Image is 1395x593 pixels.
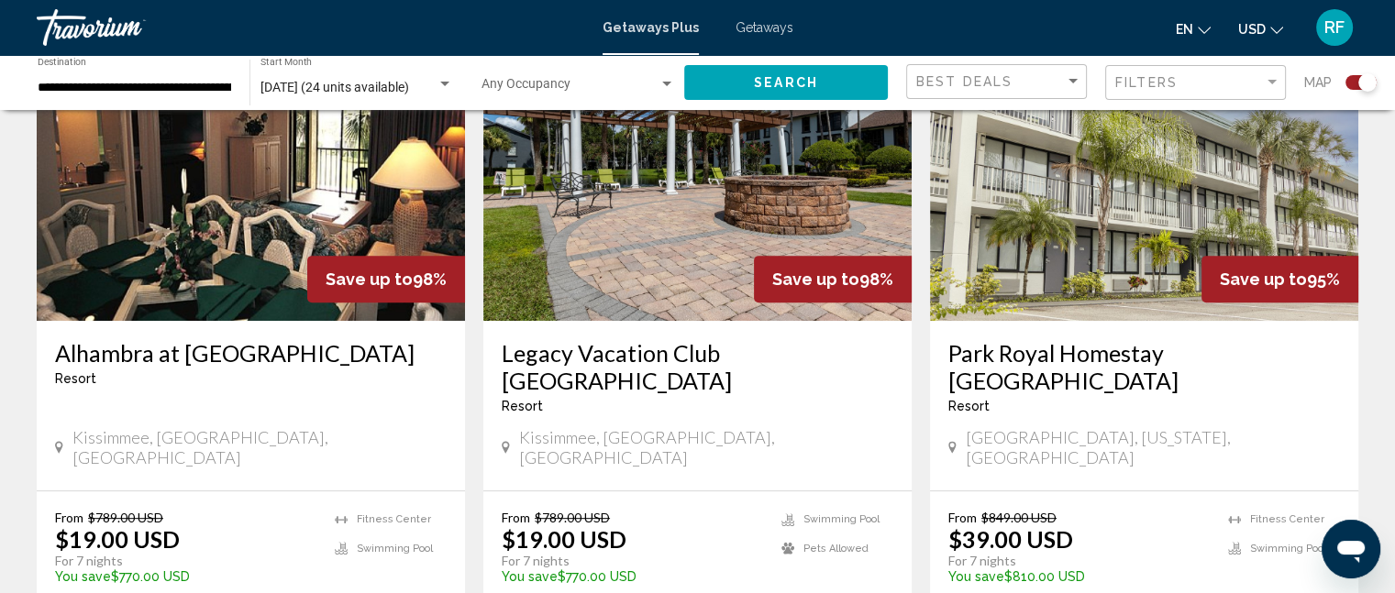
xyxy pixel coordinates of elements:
button: Filter [1105,64,1286,102]
span: From [55,510,83,525]
img: 8614E01X.jpg [483,27,912,321]
p: $770.00 USD [502,569,763,584]
span: Resort [948,399,990,413]
div: 98% [307,256,465,302]
button: Search [684,65,888,99]
span: Map [1304,70,1332,95]
span: You save [55,569,111,584]
a: Getaways Plus [603,20,699,35]
div: 95% [1201,256,1358,302]
a: Park Royal Homestay [GEOGRAPHIC_DATA] [948,339,1340,394]
a: Getaways [736,20,793,35]
span: Kissimmee, [GEOGRAPHIC_DATA], [GEOGRAPHIC_DATA] [72,427,447,467]
span: From [948,510,977,525]
span: Save up to [326,269,413,289]
p: $810.00 USD [948,569,1210,584]
span: Filters [1115,75,1178,90]
p: $39.00 USD [948,525,1073,553]
iframe: Button to launch messaging window [1322,520,1380,578]
span: Save up to [1220,269,1307,289]
span: [DATE] (24 units available) [260,80,409,94]
span: From [502,510,530,525]
span: Save up to [772,269,859,289]
span: Swimming Pool [1250,543,1326,555]
p: For 7 nights [948,553,1210,569]
mat-select: Sort by [916,74,1081,90]
span: Search [754,76,818,91]
span: Kissimmee, [GEOGRAPHIC_DATA], [GEOGRAPHIC_DATA] [519,427,893,467]
span: [GEOGRAPHIC_DATA], [US_STATE], [GEOGRAPHIC_DATA] [966,427,1340,467]
p: For 7 nights [502,553,763,569]
img: 4036I01X.jpg [37,27,465,321]
p: $19.00 USD [55,525,180,553]
span: Fitness Center [1250,513,1324,525]
button: Change currency [1238,16,1283,42]
span: USD [1238,22,1266,37]
p: $770.00 USD [55,569,316,584]
span: Fitness Center [357,513,431,525]
p: For 7 nights [55,553,316,569]
button: Change language [1176,16,1211,42]
img: DQ80E01X.jpg [930,27,1358,321]
span: RF [1324,18,1345,37]
span: $789.00 USD [535,510,610,525]
div: 98% [754,256,912,302]
span: Swimming Pool [803,513,880,525]
a: Alhambra at [GEOGRAPHIC_DATA] [55,339,447,367]
span: You save [502,569,558,584]
span: Resort [55,371,96,386]
span: $789.00 USD [88,510,163,525]
span: Resort [502,399,543,413]
a: Legacy Vacation Club [GEOGRAPHIC_DATA] [502,339,893,394]
button: User Menu [1311,8,1358,47]
a: Travorium [37,9,584,46]
span: You save [948,569,1004,584]
p: $19.00 USD [502,525,626,553]
span: $849.00 USD [981,510,1057,525]
span: Pets Allowed [803,543,869,555]
span: Best Deals [916,74,1013,89]
span: en [1176,22,1193,37]
span: Swimming Pool [357,543,433,555]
